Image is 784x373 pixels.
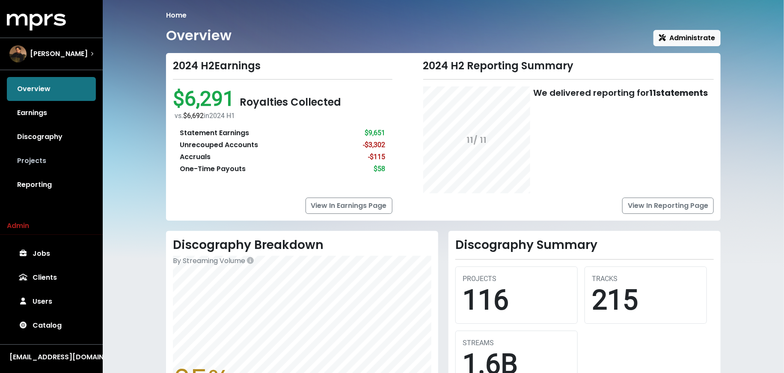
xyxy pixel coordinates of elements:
[173,60,392,72] div: 2024 H2 Earnings
[173,86,240,111] span: $6,291
[534,86,708,99] div: We delivered reporting for
[463,274,570,284] div: PROJECTS
[180,164,246,174] div: One-Time Payouts
[368,152,386,162] div: -$115
[7,314,96,337] a: Catalog
[7,101,96,125] a: Earnings
[7,290,96,314] a: Users
[7,125,96,149] a: Discography
[166,27,232,44] h1: Overview
[166,10,187,21] li: Home
[175,111,392,121] div: vs. in 2024 H1
[7,266,96,290] a: Clients
[463,338,570,348] div: STREAMS
[463,284,570,317] div: 116
[7,242,96,266] a: Jobs
[365,128,386,138] div: $9,651
[183,112,204,120] span: $6,692
[592,274,700,284] div: TRACKS
[659,33,715,43] span: Administrate
[306,198,392,214] a: View In Earnings Page
[653,30,721,46] button: Administrate
[7,173,96,197] a: Reporting
[180,140,258,150] div: Unrecouped Accounts
[173,256,245,266] span: By Streaming Volume
[622,198,714,214] a: View In Reporting Page
[455,238,714,252] h2: Discography Summary
[240,95,341,109] span: Royalties Collected
[592,284,700,317] div: 215
[173,238,431,252] h2: Discography Breakdown
[180,152,211,162] div: Accruals
[180,128,249,138] div: Statement Earnings
[7,352,96,363] button: [EMAIL_ADDRESS][DOMAIN_NAME]
[9,45,27,62] img: The selected account / producer
[363,140,386,150] div: -$3,302
[30,49,88,59] span: [PERSON_NAME]
[166,10,721,21] nav: breadcrumb
[650,87,708,99] b: 11 statements
[423,60,714,72] div: 2024 H2 Reporting Summary
[7,149,96,173] a: Projects
[374,164,386,174] div: $58
[9,352,93,362] div: [EMAIL_ADDRESS][DOMAIN_NAME]
[7,17,66,27] a: mprs logo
